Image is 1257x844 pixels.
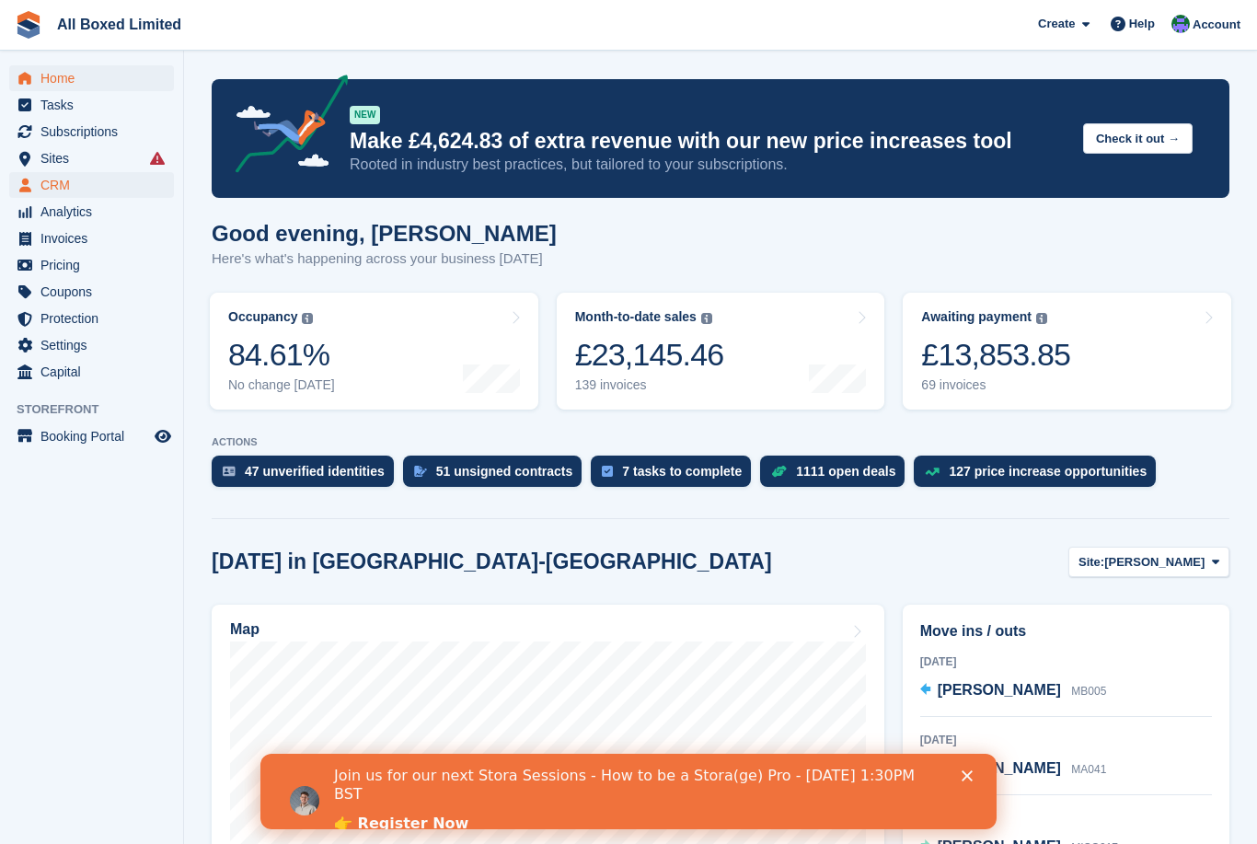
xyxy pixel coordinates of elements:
[40,279,151,305] span: Coupons
[9,145,174,171] a: menu
[212,436,1229,448] p: ACTIONS
[1171,15,1190,33] img: Liam Spencer
[40,92,151,118] span: Tasks
[920,810,1212,827] div: [DATE]
[920,679,1107,703] a: [PERSON_NAME] MB005
[228,309,297,325] div: Occupancy
[212,249,557,270] p: Here's what's happening across your business [DATE]
[1193,16,1240,34] span: Account
[403,456,592,496] a: 51 unsigned contracts
[602,466,613,477] img: task-75834270c22a3079a89374b754ae025e5fb1db73e45f91037f5363f120a921f8.svg
[40,332,151,358] span: Settings
[920,732,1212,748] div: [DATE]
[9,279,174,305] a: menu
[212,456,403,496] a: 47 unverified identities
[1104,553,1205,572] span: [PERSON_NAME]
[920,620,1212,642] h2: Move ins / outs
[1038,15,1075,33] span: Create
[228,377,335,393] div: No change [DATE]
[1078,553,1104,572] span: Site:
[414,466,427,477] img: contract_signature_icon-13c848040528278c33f63329250d36e43548de30e8caae1d1a13099fd9432cc5.svg
[9,225,174,251] a: menu
[9,65,174,91] a: menu
[302,313,313,324] img: icon-info-grey-7440780725fd019a000dd9b08b2336e03edf1995a4989e88bcd33f0948082b44.svg
[40,145,151,171] span: Sites
[50,9,189,40] a: All Boxed Limited
[9,306,174,331] a: menu
[40,119,151,145] span: Subscriptions
[212,549,772,574] h2: [DATE] in [GEOGRAPHIC_DATA]-[GEOGRAPHIC_DATA]
[914,456,1165,496] a: 127 price increase opportunities
[40,65,151,91] span: Home
[1083,123,1193,154] button: Check it out →
[220,75,349,179] img: price-adjustments-announcement-icon-8257ccfd72463d97f412b2fc003d46551f7dbcb40ab6d574587a9cd5c0d94...
[949,464,1147,479] div: 127 price increase opportunities
[40,252,151,278] span: Pricing
[228,336,335,374] div: 84.61%
[9,423,174,449] a: menu
[9,92,174,118] a: menu
[350,128,1068,155] p: Make £4,624.83 of extra revenue with our new price increases tool
[40,225,151,251] span: Invoices
[9,119,174,145] a: menu
[9,172,174,198] a: menu
[152,425,174,447] a: Preview store
[921,377,1070,393] div: 69 invoices
[920,653,1212,670] div: [DATE]
[9,252,174,278] a: menu
[575,377,724,393] div: 139 invoices
[701,17,720,28] div: Close
[17,400,183,419] span: Storefront
[40,423,151,449] span: Booking Portal
[40,359,151,385] span: Capital
[9,359,174,385] a: menu
[903,293,1231,410] a: Awaiting payment £13,853.85 69 invoices
[1071,685,1106,698] span: MB005
[223,466,236,477] img: verify_identity-adf6edd0f0f0b5bbfe63781bf79b02c33cf7c696d77639b501bdc392416b5a36.svg
[245,464,385,479] div: 47 unverified identities
[150,151,165,166] i: Smart entry sync failures have occurred
[40,306,151,331] span: Protection
[15,11,42,39] img: stora-icon-8386f47178a22dfd0bd8f6a31ec36ba5ce8667c1dd55bd0f319d3a0aa187defe.svg
[760,456,914,496] a: 1111 open deals
[938,760,1061,776] span: [PERSON_NAME]
[260,754,997,829] iframe: Intercom live chat banner
[350,155,1068,175] p: Rooted in industry best practices, but tailored to your subscriptions.
[350,106,380,124] div: NEW
[591,456,760,496] a: 7 tasks to complete
[920,757,1107,781] a: [PERSON_NAME] MA041
[40,199,151,225] span: Analytics
[1071,763,1106,776] span: MA041
[575,309,697,325] div: Month-to-date sales
[1129,15,1155,33] span: Help
[74,61,208,81] a: 👉 Register Now
[921,309,1032,325] div: Awaiting payment
[938,682,1061,698] span: [PERSON_NAME]
[210,293,538,410] a: Occupancy 84.61% No change [DATE]
[796,464,895,479] div: 1111 open deals
[230,621,259,638] h2: Map
[40,172,151,198] span: CRM
[921,336,1070,374] div: £13,853.85
[9,332,174,358] a: menu
[575,336,724,374] div: £23,145.46
[436,464,573,479] div: 51 unsigned contracts
[212,221,557,246] h1: Good evening, [PERSON_NAME]
[1068,547,1229,577] button: Site: [PERSON_NAME]
[622,464,742,479] div: 7 tasks to complete
[9,199,174,225] a: menu
[1036,313,1047,324] img: icon-info-grey-7440780725fd019a000dd9b08b2336e03edf1995a4989e88bcd33f0948082b44.svg
[771,465,787,478] img: deal-1b604bf984904fb50ccaf53a9ad4b4a5d6e5aea283cecdc64d6e3604feb123c2.svg
[701,313,712,324] img: icon-info-grey-7440780725fd019a000dd9b08b2336e03edf1995a4989e88bcd33f0948082b44.svg
[925,468,940,476] img: price_increase_opportunities-93ffe204e8149a01c8c9dc8f82e8f89637d9d84a8eef4429ea346261dce0b2c0.svg
[557,293,885,410] a: Month-to-date sales £23,145.46 139 invoices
